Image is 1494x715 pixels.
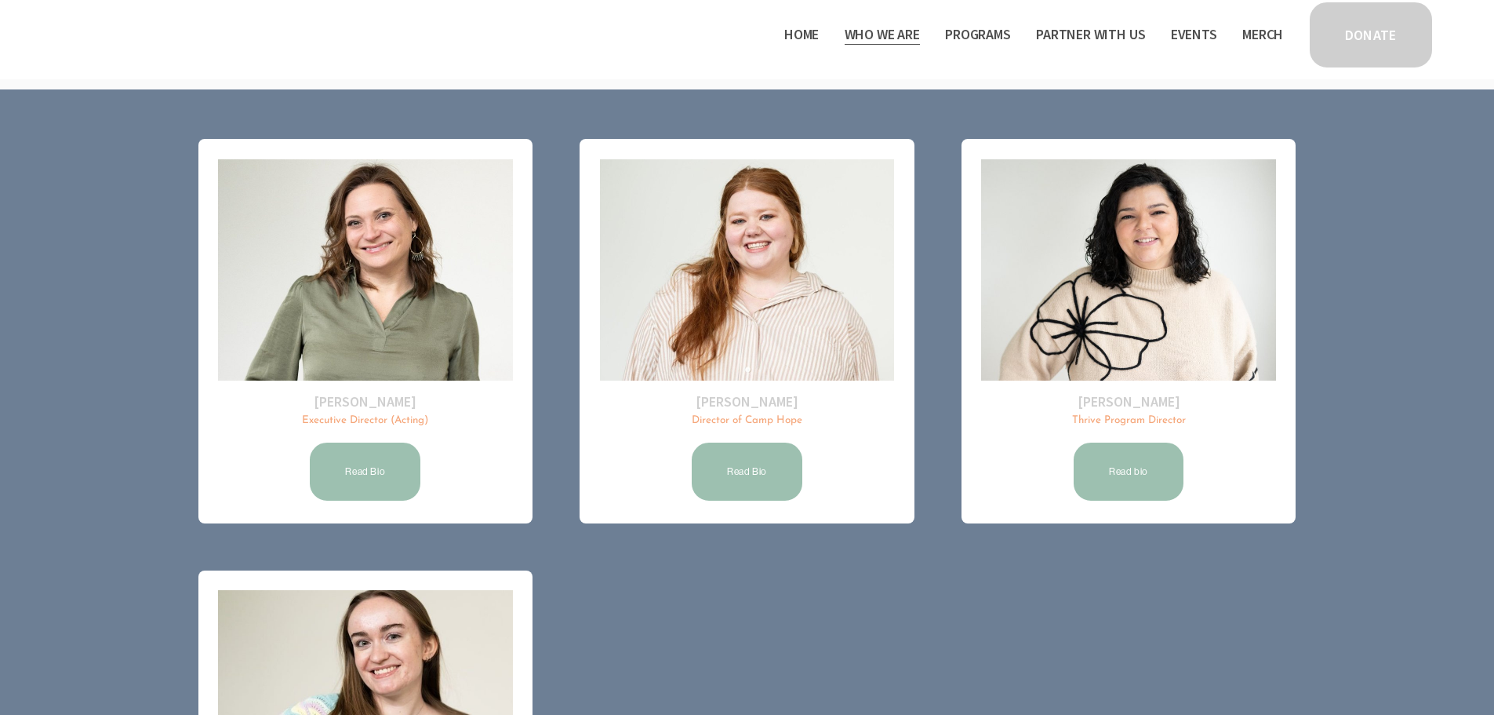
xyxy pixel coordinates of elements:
[307,440,423,503] a: Read Bio
[218,414,512,429] p: Executive Director (Acting)
[218,392,512,410] h2: [PERSON_NAME]
[1171,22,1217,47] a: Events
[945,22,1011,47] a: folder dropdown
[600,414,894,429] p: Director of Camp Hope
[600,392,894,410] h2: [PERSON_NAME]
[845,24,920,46] span: Who We Are
[1036,24,1145,46] span: Partner With Us
[1242,22,1283,47] a: Merch
[945,24,1011,46] span: Programs
[845,22,920,47] a: folder dropdown
[1071,440,1186,503] a: Read bio
[1036,22,1145,47] a: folder dropdown
[784,22,819,47] a: Home
[981,414,1275,429] p: Thrive Program Director
[981,392,1275,410] h2: [PERSON_NAME]
[689,440,805,503] a: Read Bio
